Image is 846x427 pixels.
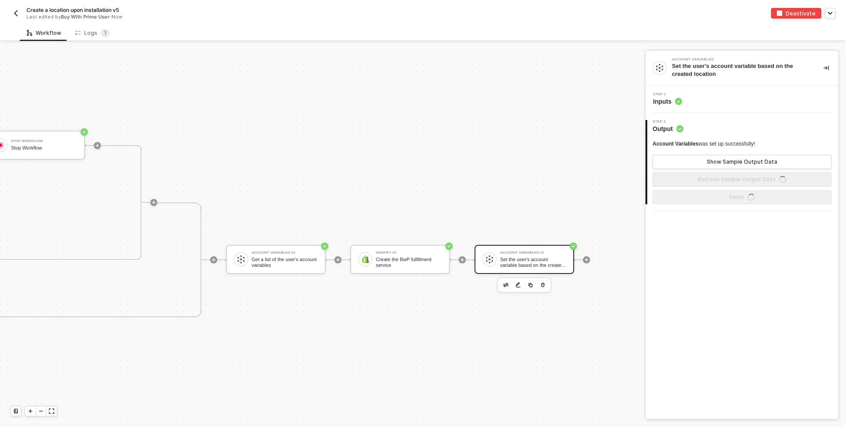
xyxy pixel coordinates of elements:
[584,257,589,262] span: icon-play
[646,120,839,204] div: Step 2Output Account Variableswas set up successfully!Show Sample Output DataRefresh Sample Outpu...
[26,14,403,20] div: Last edited by - Now
[653,141,698,147] span: Account Variables
[516,282,521,288] img: edit-cred
[211,257,216,262] span: icon-play
[81,128,88,135] span: icon-success-page
[672,62,809,78] div: Set the user's account variable based on the created location
[11,145,77,151] div: Stop Workflow
[513,280,523,290] button: edit-cred
[75,29,110,37] div: Logs
[460,257,465,262] span: icon-play
[646,93,839,106] div: Step 1Inputs
[653,120,683,124] span: Step 2
[653,172,831,187] button: Refresh Sample Output Dataicon-loader
[653,155,831,169] button: Show Sample Output Data
[61,14,109,20] span: Buy With Prime User
[525,280,536,290] button: copy-block
[11,139,77,143] div: Stop Workflow
[49,408,54,414] span: icon-expand
[151,200,156,205] span: icon-play
[376,257,442,268] div: Create the BwP fulfillment service
[252,251,318,255] div: Account Variables #2
[707,158,777,165] div: Show Sample Output Data
[570,243,577,250] span: icon-success-page
[101,29,110,37] sup: 1
[335,257,341,262] span: icon-play
[12,10,19,17] img: back
[656,64,664,72] img: integration-icon
[27,30,61,37] div: Workflow
[500,257,566,268] div: Set the user's account variable based on the created location
[376,251,442,255] div: Shopify #2
[672,58,804,61] div: Account Variables
[501,280,511,290] button: edit-cred
[771,8,821,19] button: deactivateDeactivate
[777,11,782,16] img: deactivate
[653,93,682,96] span: Step 1
[361,255,369,263] img: icon
[26,6,119,14] span: Create a location upon installation v5
[252,257,318,268] div: Get a list of the user's account variables
[653,124,683,133] span: Output
[321,243,328,250] span: icon-success-page
[445,243,453,250] span: icon-success-page
[653,140,755,148] div: was set up successfully!
[237,255,245,263] img: icon
[786,10,816,17] div: Deactivate
[500,251,566,255] div: Account Variables #3
[11,8,21,19] button: back
[95,143,100,148] span: icon-play
[653,190,831,204] button: Finishicon-loader
[104,30,107,36] span: 1
[653,97,682,106] span: Inputs
[528,282,533,288] img: copy-block
[503,283,508,287] img: edit-cred
[28,408,33,414] span: icon-play
[486,255,493,263] img: icon
[38,408,44,414] span: icon-minus
[824,65,829,71] span: icon-collapse-right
